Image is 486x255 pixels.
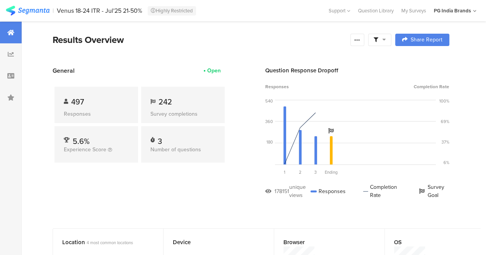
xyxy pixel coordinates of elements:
[310,183,346,199] div: Responses
[71,96,84,108] span: 497
[275,187,289,195] div: 178151
[265,98,273,104] div: 540
[323,169,339,175] div: Ending
[57,7,142,14] div: Venus 18-24 ITR - Jul'25 21-50%
[73,135,90,147] span: 5.6%
[363,183,402,199] div: Completion Rate
[411,37,442,43] span: Share Report
[159,96,172,108] span: 242
[53,33,346,47] div: Results Overview
[158,135,162,143] div: 3
[354,7,397,14] a: Question Library
[265,83,289,90] span: Responses
[265,66,449,75] div: Question Response Dropoff
[442,139,449,145] div: 37%
[62,238,141,246] div: Location
[439,98,449,104] div: 100%
[64,145,106,154] span: Experience Score
[53,66,75,75] span: General
[299,169,302,175] span: 2
[148,6,196,15] div: Highly Restricted
[328,128,334,133] i: Survey Goal
[64,110,129,118] div: Responses
[6,6,49,15] img: segmanta logo
[150,145,201,154] span: Number of questions
[441,118,449,125] div: 69%
[289,183,310,199] div: unique views
[443,159,449,166] div: 6%
[414,83,449,90] span: Completion Rate
[434,7,471,14] div: PG India Brands
[394,238,472,246] div: OS
[87,240,133,246] span: 4 most common locations
[397,7,430,14] a: My Surveys
[329,5,350,17] div: Support
[314,169,317,175] span: 3
[419,183,449,199] div: Survey Goal
[150,110,215,118] div: Survey completions
[207,67,221,75] div: Open
[53,6,54,15] div: |
[266,139,273,145] div: 180
[173,238,252,246] div: Device
[265,118,273,125] div: 360
[284,169,285,175] span: 1
[283,238,362,246] div: Browser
